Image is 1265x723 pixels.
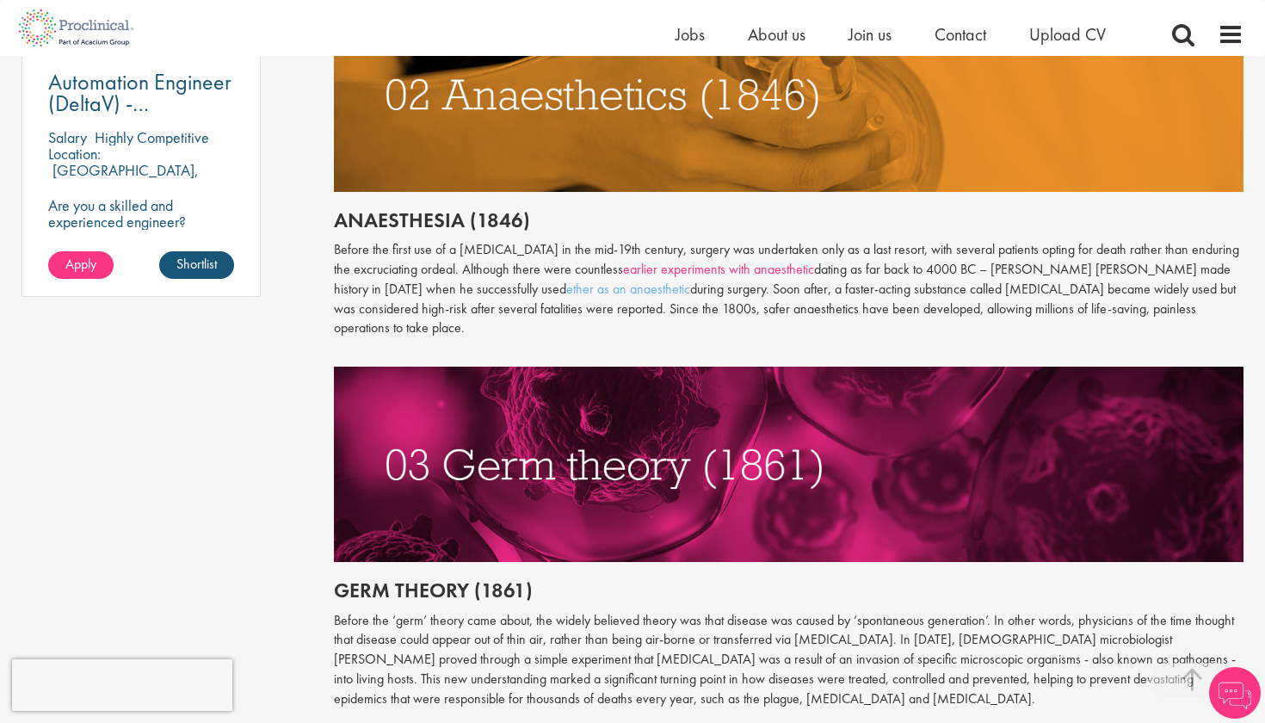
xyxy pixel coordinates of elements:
[334,611,1244,709] p: Before the ‘germ’ theory came about, the widely believed theory was that disease was caused by ‘s...
[12,659,232,711] iframe: reCAPTCHA
[748,23,805,46] a: About us
[935,23,986,46] a: Contact
[48,197,234,295] p: Are you a skilled and experienced engineer? Looking for your next opportunity to assist with impa...
[95,127,209,147] p: Highly Competitive
[48,160,199,196] p: [GEOGRAPHIC_DATA], [GEOGRAPHIC_DATA]
[676,23,705,46] a: Jobs
[48,71,234,114] a: Automation Engineer (DeltaV) - [GEOGRAPHIC_DATA]
[334,209,1244,232] h2: Anaesthesia (1846)
[1029,23,1106,46] a: Upload CV
[566,280,690,298] a: ether as an anaesthetic
[1209,667,1261,719] img: Chatbot
[848,23,892,46] a: Join us
[623,260,814,278] a: earlier experiments with anaesthetic
[334,579,1244,602] h2: Germ theory (1861)
[65,255,96,273] span: Apply
[48,144,101,164] span: Location:
[334,240,1244,338] p: Before the first use of a [MEDICAL_DATA] in the mid-19th century, surgery was undertaken only as ...
[48,67,256,139] span: Automation Engineer (DeltaV) - [GEOGRAPHIC_DATA]
[334,367,1244,562] img: germ theory
[48,251,114,279] a: Apply
[159,251,234,279] a: Shortlist
[48,127,87,147] span: Salary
